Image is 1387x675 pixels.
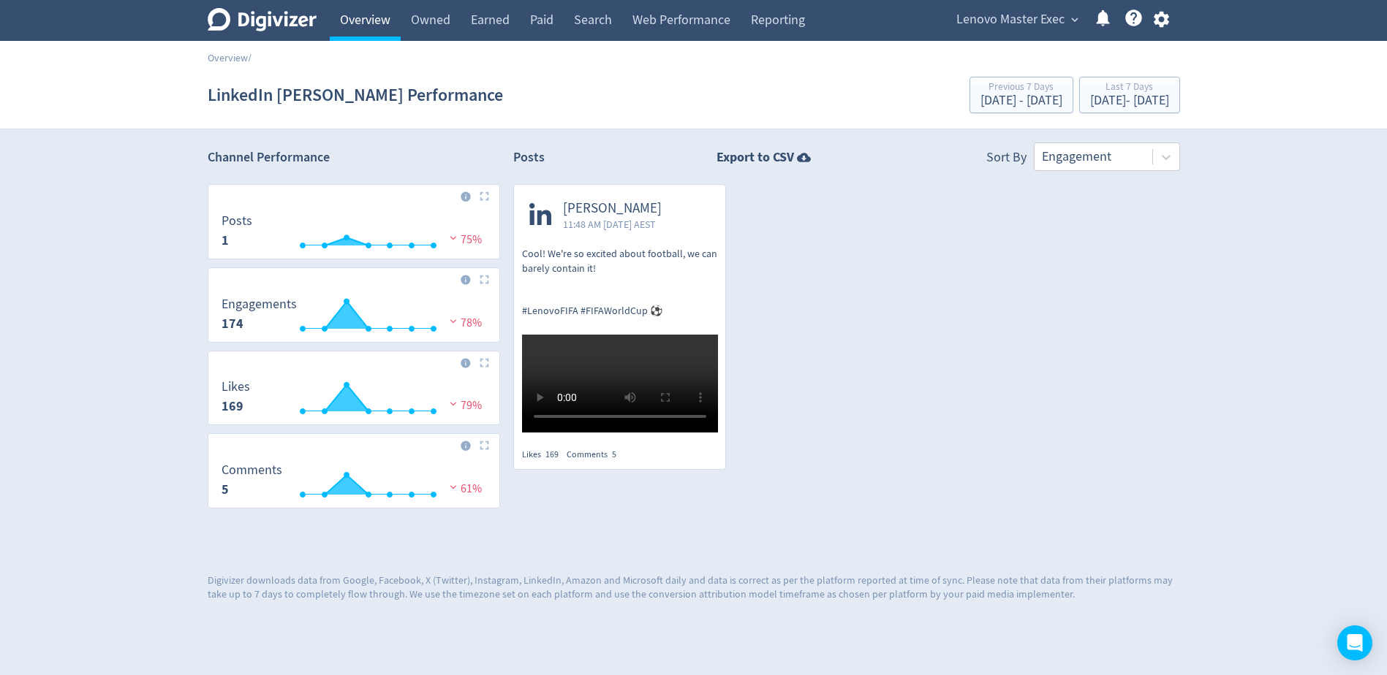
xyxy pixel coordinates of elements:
[214,463,494,502] svg: Comments 5
[222,378,250,395] dt: Likes
[222,397,243,415] strong: 169
[222,315,243,332] strong: 174
[1337,625,1372,660] div: Open Intercom Messenger
[980,94,1062,107] div: [DATE] - [DATE]
[986,148,1027,171] div: Sort By
[513,148,545,171] h2: Posts
[222,232,229,249] strong: 1
[956,8,1065,31] span: Lenovo Master Exec
[980,82,1062,94] div: Previous 7 Days
[446,481,461,492] img: negative-performance.svg
[1090,82,1169,94] div: Last 7 Days
[248,51,252,64] span: /
[446,316,461,327] img: negative-performance.svg
[208,72,503,118] h1: LinkedIn [PERSON_NAME] Performance
[563,200,662,217] span: [PERSON_NAME]
[222,462,282,478] dt: Comments
[446,232,482,247] span: 75%
[480,358,489,367] img: Placeholder
[514,185,726,437] a: [PERSON_NAME]11:48 AM [DATE] AESTCool! We're so excited about football, we can barely contain it!...
[951,8,1082,31] button: Lenovo Master Exec
[717,148,794,167] strong: Export to CSV
[567,449,624,461] div: Comments
[222,481,229,498] strong: 5
[480,275,489,284] img: Placeholder
[1090,94,1169,107] div: [DATE] - [DATE]
[446,398,461,409] img: negative-performance.svg
[522,247,718,319] p: Cool! We're so excited about football, we can barely contain it! #LenovoFIFA #FIFAWorldCup ⚽
[563,217,662,232] span: 11:48 AM [DATE] AEST
[480,191,489,201] img: Placeholder
[208,148,500,167] h2: Channel Performance
[446,398,482,413] span: 79%
[545,449,559,460] span: 169
[208,573,1180,602] p: Digivizer downloads data from Google, Facebook, X (Twitter), Instagram, LinkedIn, Amazon and Micr...
[1079,77,1180,113] button: Last 7 Days[DATE]- [DATE]
[446,481,482,496] span: 61%
[970,77,1073,113] button: Previous 7 Days[DATE] - [DATE]
[214,297,494,336] svg: Engagements 174
[480,441,489,450] img: Placeholder
[612,449,616,460] span: 5
[446,316,482,330] span: 78%
[214,214,494,253] svg: Posts 1
[222,213,252,229] dt: Posts
[222,296,297,313] dt: Engagements
[208,51,248,64] a: Overview
[214,380,494,419] svg: Likes 169
[446,232,461,243] img: negative-performance.svg
[1068,13,1081,26] span: expand_more
[522,449,567,461] div: Likes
